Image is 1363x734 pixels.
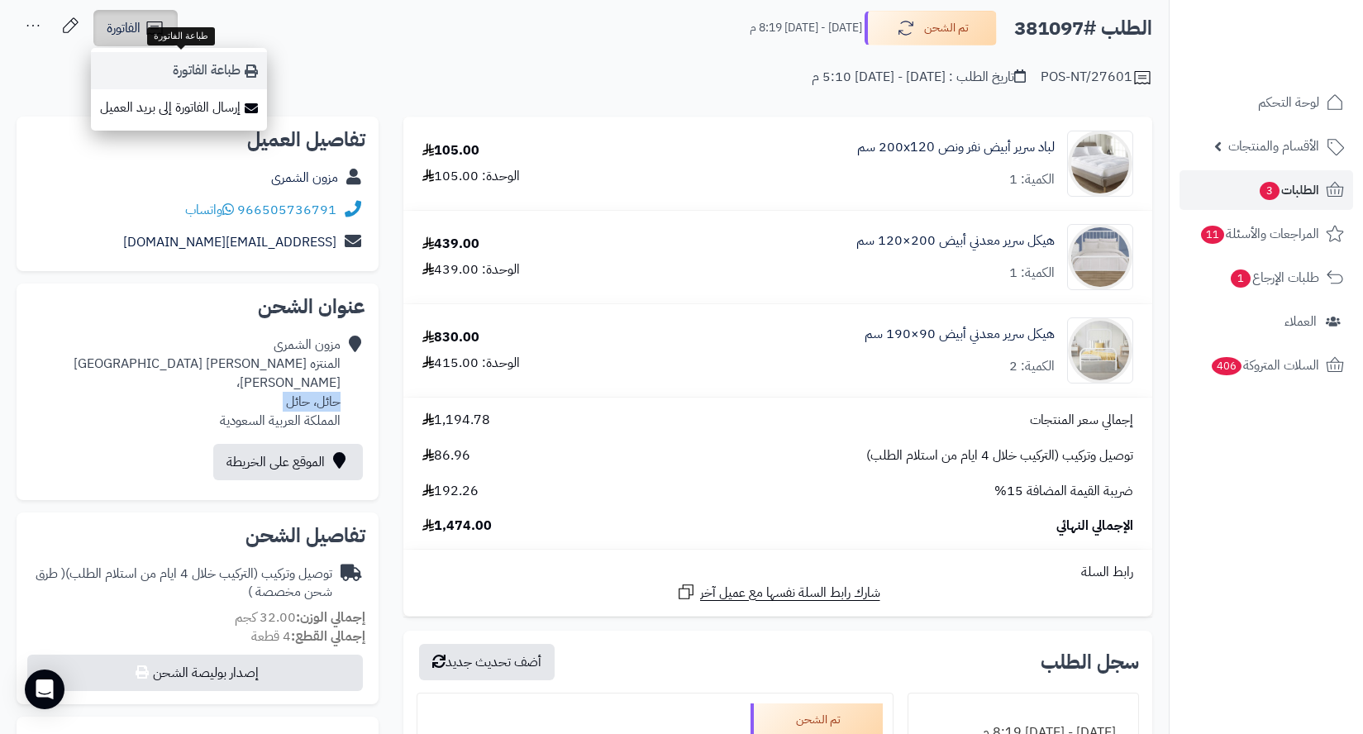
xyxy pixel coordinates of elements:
[1258,179,1319,202] span: الطلبات
[422,411,490,430] span: 1,194.78
[422,482,479,501] span: 192.26
[1211,357,1241,376] span: 406
[1009,357,1055,376] div: الكمية: 2
[410,563,1146,582] div: رابط السلة
[235,608,365,627] small: 32.00 كجم
[676,582,880,603] a: شارك رابط السلة نفسها مع عميل آخر
[422,141,479,160] div: 105.00
[1009,170,1055,189] div: الكمية: 1
[422,167,520,186] div: الوحدة: 105.00
[1180,214,1353,254] a: المراجعات والأسئلة11
[1231,269,1251,288] span: 1
[865,11,997,45] button: تم الشحن
[1041,652,1139,672] h3: سجل الطلب
[1180,170,1353,210] a: الطلبات3
[422,446,470,465] span: 86.96
[25,670,64,709] div: Open Intercom Messenger
[27,655,363,691] button: إصدار بوليصة الشحن
[30,130,365,150] h2: تفاصيل العميل
[296,608,365,627] strong: إجمالي الوزن:
[1229,266,1319,289] span: طلبات الإرجاع
[1014,12,1152,45] h2: الطلب #381097
[30,526,365,546] h2: تفاصيل الشحن
[1041,68,1152,88] div: POS-NT/27601
[856,231,1055,250] a: هيكل سرير معدني أبيض 200×120 سم
[866,446,1133,465] span: توصيل وتركيب (التركيب خلال 4 ايام من استلام الطلب)
[422,328,479,347] div: 830.00
[1251,36,1347,71] img: logo-2.png
[91,52,267,89] a: طباعة الفاتورة
[1180,83,1353,122] a: لوحة التحكم
[93,10,178,46] a: الفاتورة
[1260,182,1280,201] span: 3
[237,200,336,220] a: 966505736791
[1180,346,1353,385] a: السلات المتروكة406
[1180,258,1353,298] a: طلبات الإرجاع1
[419,644,555,680] button: أضف تحديث جديد
[1068,224,1132,290] img: 1752405669-1-90x90.jpg
[147,27,215,45] div: طباعة الفاتورة
[422,235,479,254] div: 439.00
[36,564,332,603] span: ( طرق شحن مخصصة )
[422,517,492,536] span: 1,474.00
[107,18,141,38] span: الفاتورة
[30,565,332,603] div: توصيل وتركيب (التركيب خلال 4 ايام من استلام الطلب)
[865,325,1055,344] a: هيكل سرير معدني أبيض 90×190 سم
[750,20,862,36] small: [DATE] - [DATE] 8:19 م
[291,627,365,646] strong: إجمالي القطع:
[1210,354,1319,377] span: السلات المتروكة
[1056,517,1133,536] span: الإجمالي النهائي
[1199,222,1319,245] span: المراجعات والأسئلة
[271,168,338,188] a: مزون الشمرى
[700,584,880,603] span: شارك رابط السلة نفسها مع عميل آخر
[857,138,1055,157] a: لباد سرير أبيض نفر ونص 200x120 سم
[1180,302,1353,341] a: العملاء
[91,89,267,126] a: إرسال الفاتورة إلى بريد العميل
[1009,264,1055,283] div: الكمية: 1
[123,232,336,252] a: [EMAIL_ADDRESS][DOMAIN_NAME]
[30,336,341,430] div: مزون الشمرى المنتزه [PERSON_NAME] [GEOGRAPHIC_DATA][PERSON_NAME]، حائل، حائل المملكة العربية السع...
[422,354,520,373] div: الوحدة: 415.00
[185,200,234,220] a: واتساب
[1228,135,1319,158] span: الأقسام والمنتجات
[1068,317,1132,384] img: 1754548358-110101010021-90x90.jpg
[213,444,363,480] a: الموقع على الخريطة
[812,68,1026,87] div: تاريخ الطلب : [DATE] - [DATE] 5:10 م
[1201,226,1225,245] span: 11
[422,260,520,279] div: الوحدة: 439.00
[30,297,365,317] h2: عنوان الشحن
[1068,131,1132,197] img: 1732186588-220107040010-90x90.jpg
[1258,91,1319,114] span: لوحة التحكم
[994,482,1133,501] span: ضريبة القيمة المضافة 15%
[1284,310,1317,333] span: العملاء
[251,627,365,646] small: 4 قطعة
[1030,411,1133,430] span: إجمالي سعر المنتجات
